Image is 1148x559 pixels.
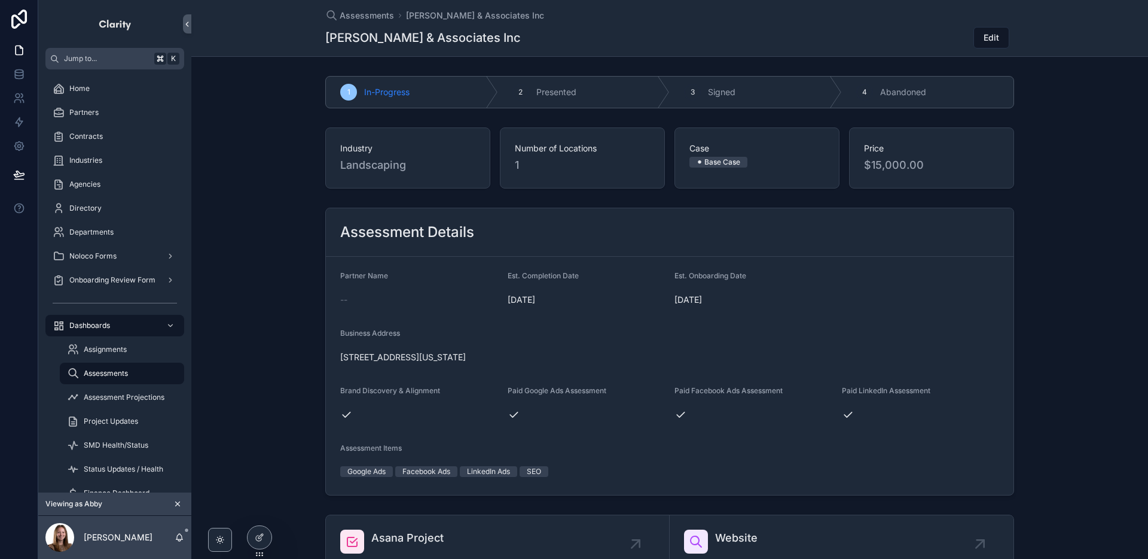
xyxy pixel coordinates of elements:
[674,294,832,306] span: [DATE]
[689,142,825,154] span: Case
[60,482,184,504] a: Finance Dashboard
[69,84,90,93] span: Home
[340,329,400,338] span: Business Address
[169,54,178,63] span: K
[347,87,350,97] span: 1
[691,87,695,97] span: 3
[38,69,191,493] div: scrollable content
[45,150,184,171] a: Industries
[862,87,867,97] span: 4
[536,86,576,98] span: Presented
[508,294,665,306] span: [DATE]
[674,386,783,395] span: Paid Facebook Ads Assessment
[60,435,184,456] a: SMD Health/Status
[45,102,184,123] a: Partners
[518,87,523,97] span: 2
[69,227,114,237] span: Departments
[708,86,735,98] span: Signed
[60,387,184,408] a: Assessment Projections
[45,499,102,509] span: Viewing as Abby
[84,531,152,543] p: [PERSON_NAME]
[515,157,650,174] span: 1
[69,321,110,330] span: Dashboards
[527,466,541,477] div: SEO
[340,351,999,363] span: [STREET_ADDRESS][US_STATE]
[64,54,149,63] span: Jump to...
[45,126,184,147] a: Contracts
[467,466,510,477] div: LinkedIn Ads
[45,245,184,267] a: Noloco Forms
[371,530,444,546] span: Asana Project
[973,27,1009,48] button: Edit
[45,48,184,69] button: Jump to...K
[984,32,999,44] span: Edit
[84,440,148,450] span: SMD Health/Status
[715,530,758,546] span: Website
[864,157,999,174] span: $15,000.00
[340,443,402,452] span: Assessment Items
[515,142,650,154] span: Number of Locations
[697,157,740,168] div: ⚫ Base Case
[84,417,138,426] span: Project Updates
[402,466,450,477] div: Facebook Ads
[84,345,127,354] span: Assignments
[880,86,926,98] span: Abandoned
[340,10,394,22] span: Assessments
[340,142,475,154] span: Industry
[98,14,132,34] img: App logo
[364,86,410,98] span: In-Progress
[84,488,149,498] span: Finance Dashboard
[340,157,475,174] span: Landscaping
[60,458,184,480] a: Status Updates / Health
[69,203,102,213] span: Directory
[45,269,184,291] a: Onboarding Review Form
[69,275,155,285] span: Onboarding Review Form
[45,315,184,336] a: Dashboards
[45,221,184,243] a: Departments
[69,108,99,117] span: Partners
[340,223,474,242] h2: Assessment Details
[340,386,440,395] span: Brand Discovery & Alignment
[84,464,163,474] span: Status Updates / Health
[508,386,606,395] span: Paid Google Ads Assessment
[45,198,184,219] a: Directory
[406,10,544,22] a: [PERSON_NAME] & Associates Inc
[60,339,184,360] a: Assignments
[508,271,579,280] span: Est. Completion Date
[45,78,184,99] a: Home
[69,132,103,141] span: Contracts
[45,174,184,195] a: Agencies
[69,251,117,261] span: Noloco Forms
[60,411,184,432] a: Project Updates
[347,466,386,477] div: Google Ads
[674,271,746,280] span: Est. Onboarding Date
[842,386,930,395] span: Paid LinkedIn Assessment
[60,363,184,384] a: Assessments
[864,142,999,154] span: Price
[84,393,164,402] span: Assessment Projections
[84,369,128,378] span: Assessments
[340,294,347,306] span: --
[69,156,102,165] span: Industries
[69,180,100,189] span: Agencies
[325,29,521,46] h1: [PERSON_NAME] & Associates Inc
[340,271,388,280] span: Partner Name
[325,10,394,22] a: Assessments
